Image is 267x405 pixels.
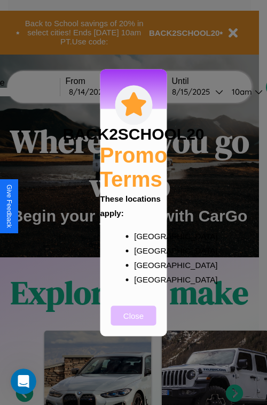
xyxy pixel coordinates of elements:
[5,185,13,228] div: Give Feedback
[134,257,154,272] p: [GEOGRAPHIC_DATA]
[134,243,154,257] p: [GEOGRAPHIC_DATA]
[134,228,154,243] p: [GEOGRAPHIC_DATA]
[134,272,154,286] p: [GEOGRAPHIC_DATA]
[100,143,168,191] h2: Promo Terms
[111,305,156,325] button: Close
[100,194,161,217] b: These locations apply:
[11,369,36,394] iframe: Intercom live chat
[62,125,204,143] h3: BACK2SCHOOL20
